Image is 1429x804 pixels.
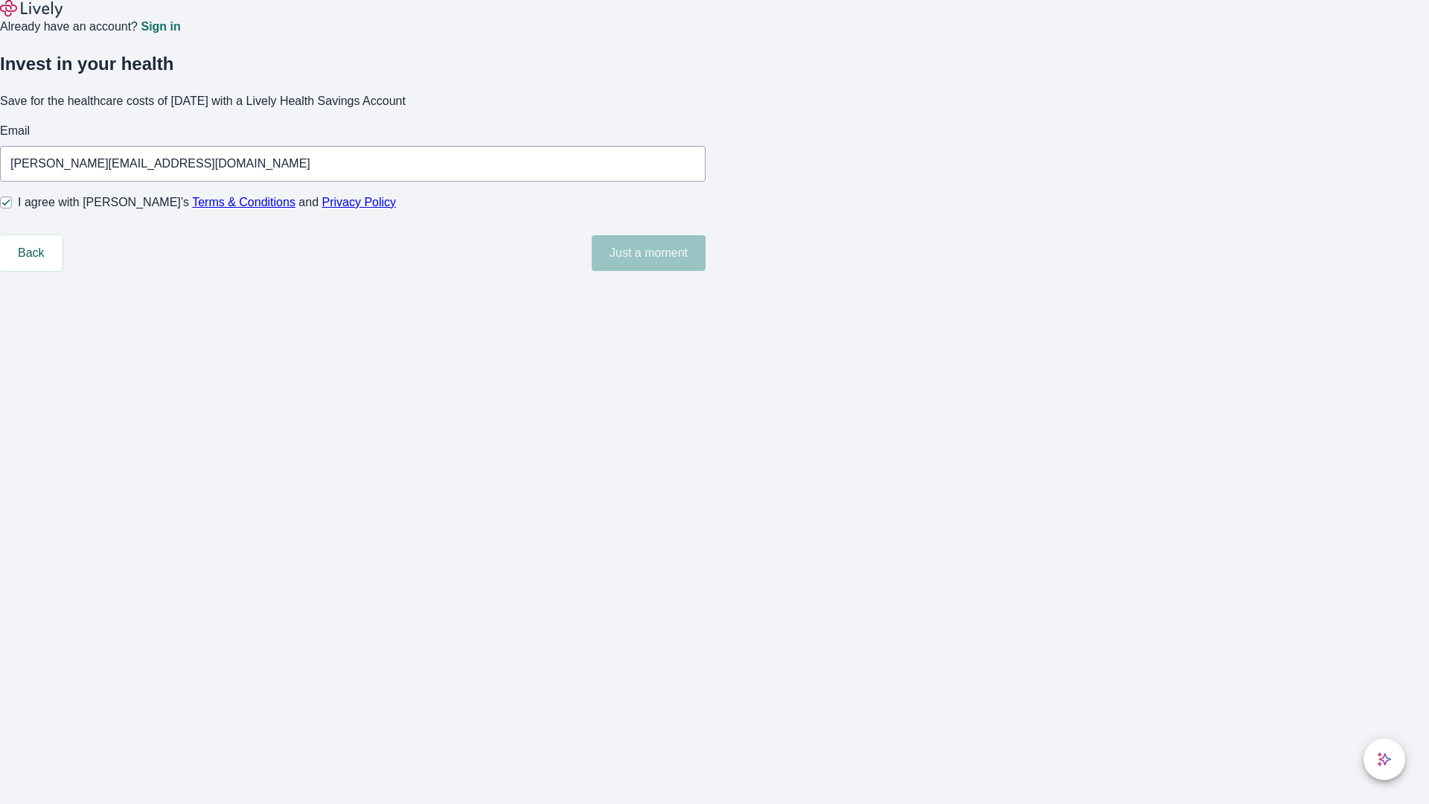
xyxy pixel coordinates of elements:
[1364,738,1405,780] button: chat
[192,196,295,208] a: Terms & Conditions
[141,21,180,33] a: Sign in
[18,194,396,211] span: I agree with [PERSON_NAME]’s and
[322,196,397,208] a: Privacy Policy
[1377,752,1392,767] svg: Lively AI Assistant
